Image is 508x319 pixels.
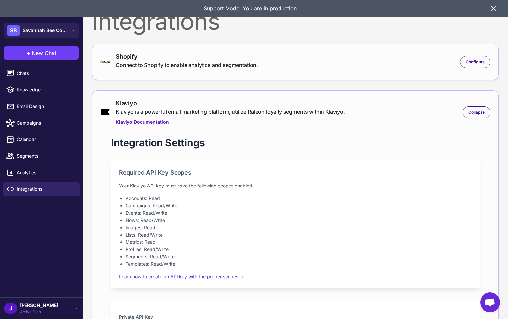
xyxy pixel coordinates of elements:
a: Segments [3,149,80,163]
span: Savannah Bee Company [23,27,69,34]
button: +New Chat [4,46,79,60]
li: Lists: Read/Write [126,231,472,239]
span: Campaigns [17,119,75,127]
li: Segments: Read/Write [126,253,472,260]
span: [PERSON_NAME] [20,302,58,309]
li: Flows: Read/Write [126,217,472,224]
div: Integrations [92,9,499,33]
span: Calendar [17,136,75,143]
div: Klaviyo [116,99,345,108]
img: klaviyo.png [100,108,110,116]
span: Active Plan [20,309,58,315]
a: Campaigns [3,116,80,130]
li: Templates: Read/Write [126,260,472,268]
span: Chats [17,70,75,77]
div: SB [7,25,20,36]
li: Profiles: Read/Write [126,246,472,253]
h1: Integration Settings [111,136,205,149]
a: Calendar [3,133,80,146]
li: Events: Read/Write [126,209,472,217]
span: Integrations [17,186,75,193]
p: Your Klaviyo API key must have the following scopes enabled: [119,182,472,189]
button: SBSavannah Bee Company [4,23,79,38]
a: Learn how to create an API key with the proper scopes → [119,274,244,279]
span: Segments [17,152,75,160]
li: Metrics: Read [126,239,472,246]
div: Klaviyo is a powerful email marketing platform, utilize Raleon loyalty segments within Klaviyo. [116,108,345,116]
div: J [4,303,17,314]
li: Campaigns: Read/Write [126,202,472,209]
span: Email Design [17,103,75,110]
a: Knowledge [3,83,80,97]
span: New Chat [32,49,56,57]
span: Collapse [468,109,485,115]
a: Analytics [3,166,80,180]
span: Configure [466,59,485,65]
div: Shopify [116,52,258,61]
span: Analytics [17,169,75,176]
li: Images: Read [126,224,472,231]
a: Chats [3,66,80,80]
a: Integrations [3,182,80,196]
span: Knowledge [17,86,75,93]
h2: Required API Key Scopes [119,168,472,177]
a: Klaviyo Documentation [116,118,345,126]
li: Accounts: Read [126,195,472,202]
a: Email Design [3,99,80,113]
div: Open chat [480,292,500,312]
img: shopify-logo-primary-logo-456baa801ee66a0a435671082365958316831c9960c480451dd0330bcdae304f.svg [100,60,110,63]
div: Connect to Shopify to enable analytics and segmentation. [116,61,258,69]
span: + [27,49,30,57]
